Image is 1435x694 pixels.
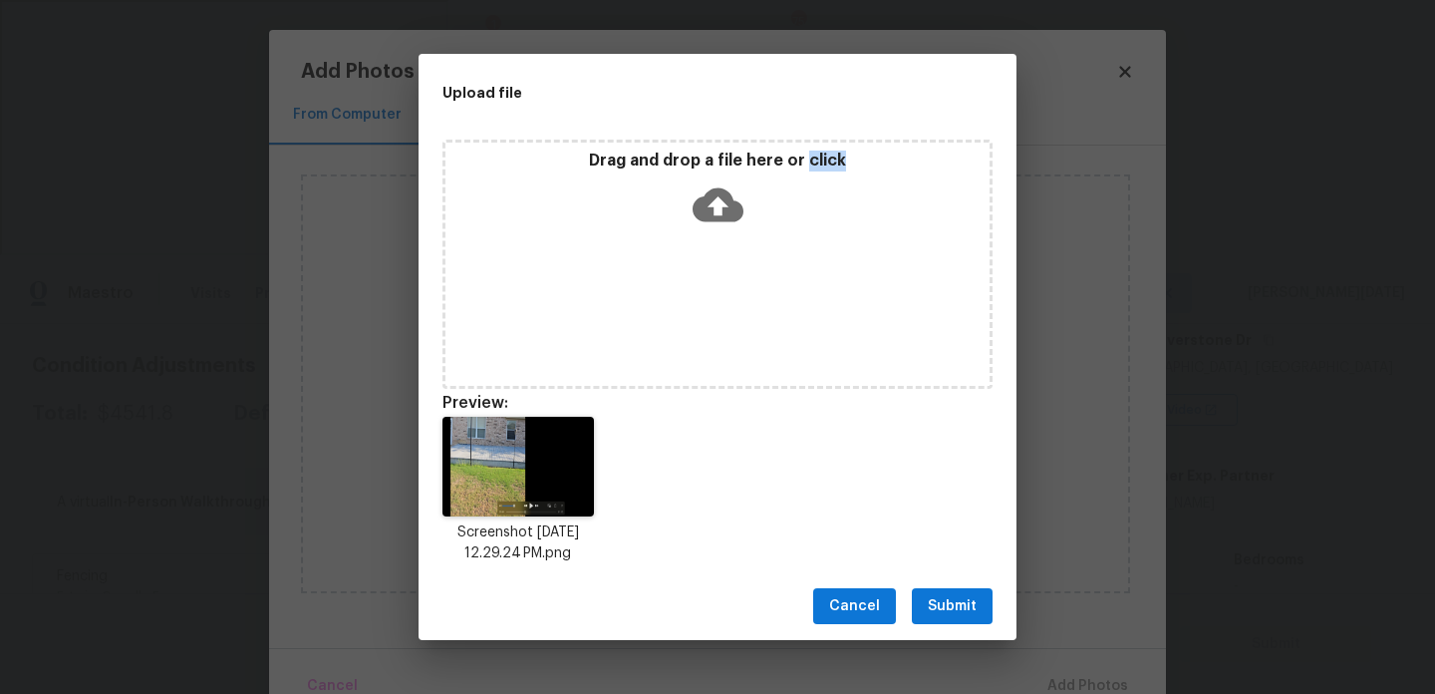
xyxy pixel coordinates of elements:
[912,588,993,625] button: Submit
[829,594,880,619] span: Cancel
[442,82,903,104] h2: Upload file
[442,417,594,517] img: bvvou9mv5PaoHUAqkFUgukFkgtkFogtUBqgdQCqQVSC6QW+Dkt8P8B36S3p9EjtYwAAAAASUVORK5CYII=
[813,588,896,625] button: Cancel
[442,522,594,564] p: Screenshot [DATE] 12.29.24 PM.png
[928,594,977,619] span: Submit
[445,151,990,172] p: Drag and drop a file here or click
